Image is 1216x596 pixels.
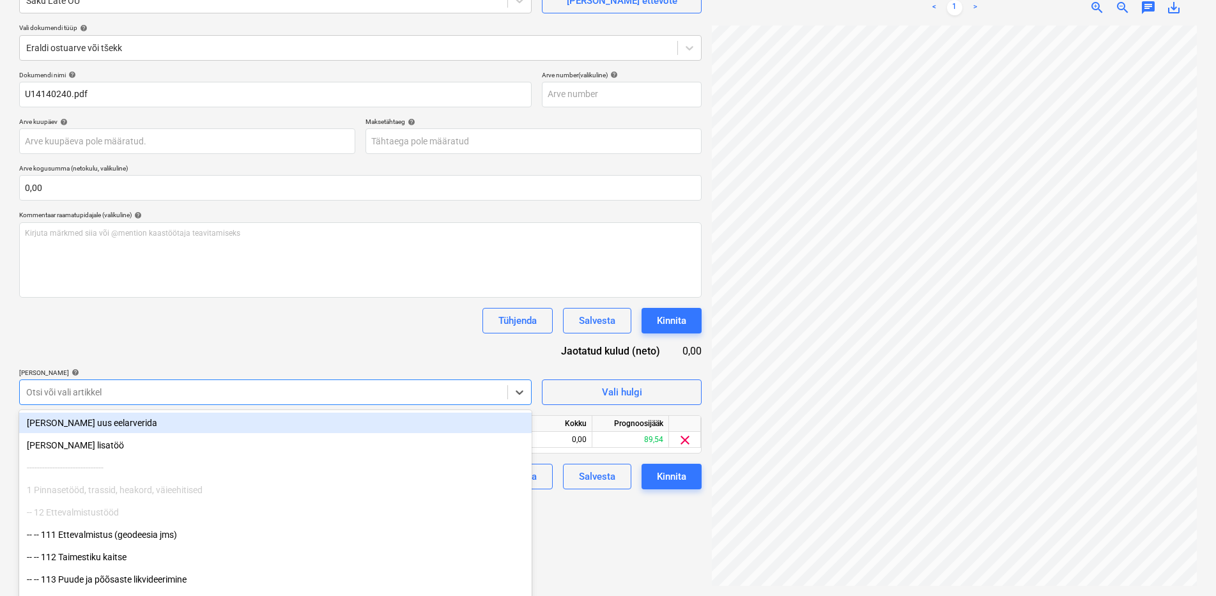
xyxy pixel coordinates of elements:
[19,480,532,500] div: 1 Pinnasetööd, trassid, heakord, väieehitised
[69,369,79,376] span: help
[66,71,76,79] span: help
[19,435,532,455] div: Lisa uus lisatöö
[642,308,702,333] button: Kinnita
[19,413,532,433] div: Lisa uus eelarverida
[516,416,592,432] div: Kokku
[132,211,142,219] span: help
[482,308,553,333] button: Tühjenda
[563,464,631,489] button: Salvesta
[516,432,592,448] div: 0,00
[19,71,532,79] div: Dokumendi nimi
[19,569,532,590] div: -- -- 113 Puude ja põõsaste likvideerimine
[19,211,702,219] div: Kommentaar raamatupidajale (valikuline)
[677,432,693,448] span: clear
[657,312,686,329] div: Kinnita
[19,118,355,126] div: Arve kuupäev
[19,369,532,377] div: [PERSON_NAME]
[19,502,532,523] div: -- 12 Ettevalmistustööd
[681,344,702,358] div: 0,00
[542,82,702,107] input: Arve number
[602,384,642,401] div: Vali hulgi
[1152,535,1216,596] iframe: Chat Widget
[608,71,618,79] span: help
[657,468,686,485] div: Kinnita
[366,118,702,126] div: Maksetähtaeg
[19,24,702,32] div: Vali dokumendi tüüp
[19,413,532,433] div: [PERSON_NAME] uus eelarverida
[535,344,681,358] div: Jaotatud kulud (neto)
[592,432,669,448] div: 89,54
[366,128,702,154] input: Tähtaega pole määratud
[19,457,532,478] div: ------------------------------
[592,416,669,432] div: Prognoosijääk
[405,118,415,126] span: help
[579,468,615,485] div: Salvesta
[563,308,631,333] button: Salvesta
[579,312,615,329] div: Salvesta
[19,547,532,567] div: -- -- 112 Taimestiku kaitse
[77,24,88,32] span: help
[19,128,355,154] input: Arve kuupäeva pole määratud.
[19,435,532,455] div: [PERSON_NAME] lisatöö
[58,118,68,126] span: help
[542,379,702,405] button: Vali hulgi
[498,312,537,329] div: Tühjenda
[19,82,532,107] input: Dokumendi nimi
[542,71,702,79] div: Arve number (valikuline)
[19,524,532,545] div: -- -- 111 Ettevalmistus (geodeesia jms)
[19,175,702,201] input: Arve kogusumma (netokulu, valikuline)
[642,464,702,489] button: Kinnita
[19,164,702,175] p: Arve kogusumma (netokulu, valikuline)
